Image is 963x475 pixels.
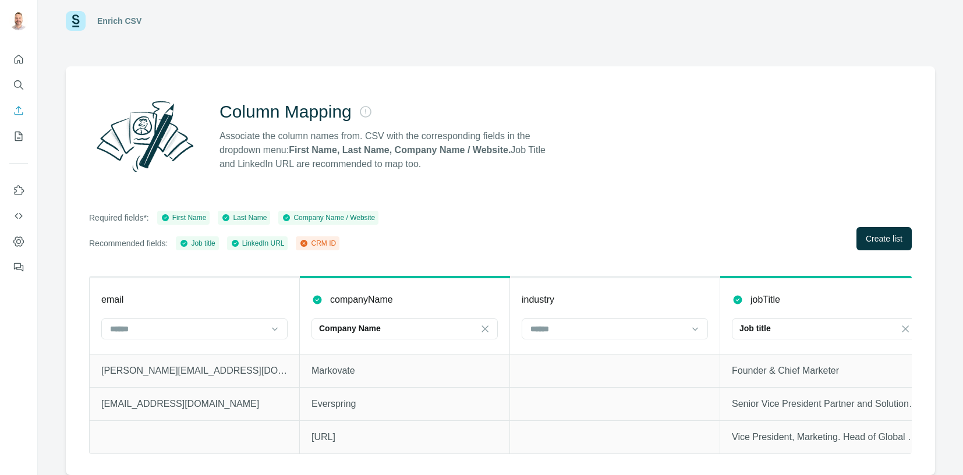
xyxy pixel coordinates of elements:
button: Search [9,75,28,95]
p: Recommended fields: [89,238,168,249]
p: Markovate [311,364,498,378]
button: Enrich CSV [9,100,28,121]
img: Surfe Illustration - Column Mapping [89,94,201,178]
p: [URL] [311,430,498,444]
p: Senior Vice President Partner and Solutions Marketing [732,397,918,411]
div: Enrich CSV [97,15,141,27]
button: Create list [856,227,912,250]
p: [PERSON_NAME][EMAIL_ADDRESS][DOMAIN_NAME] [101,364,288,378]
div: Job title [179,238,215,249]
p: Associate the column names from. CSV with the corresponding fields in the dropdown menu: Job Titl... [219,129,556,171]
p: Company Name [319,322,381,334]
p: Required fields*: [89,212,149,224]
p: companyName [330,293,393,307]
div: LinkedIn URL [231,238,285,249]
button: Use Surfe on LinkedIn [9,180,28,201]
p: Everspring [311,397,498,411]
p: email [101,293,123,307]
p: Vice President, Marketing. Head of Global Marketing [732,430,918,444]
p: [EMAIL_ADDRESS][DOMAIN_NAME] [101,397,288,411]
button: Quick start [9,49,28,70]
div: First Name [161,212,207,223]
p: Job title [739,322,771,334]
button: Feedback [9,257,28,278]
button: Dashboard [9,231,28,252]
img: Surfe Logo [66,11,86,31]
p: industry [522,293,554,307]
p: Founder & Chief Marketer [732,364,918,378]
p: jobTitle [750,293,780,307]
strong: First Name, Last Name, Company Name / Website. [289,145,511,155]
img: Avatar [9,12,28,30]
button: My lists [9,126,28,147]
button: Use Surfe API [9,205,28,226]
span: Create list [866,233,902,244]
div: Company Name / Website [282,212,375,223]
div: Last Name [221,212,267,223]
div: CRM ID [299,238,336,249]
h2: Column Mapping [219,101,352,122]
